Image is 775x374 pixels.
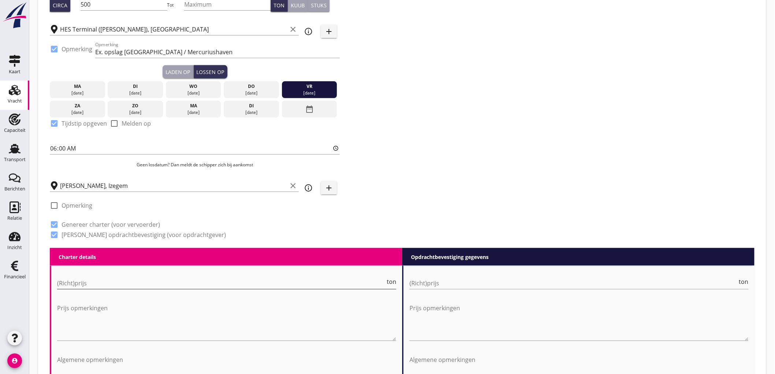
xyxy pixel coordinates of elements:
input: Opmerking [95,46,340,58]
label: [PERSON_NAME] opdrachtbevestiging (voor opdrachtgever) [62,231,226,238]
div: zo [110,103,161,109]
input: Laadplaats [60,23,287,35]
div: ma [52,83,103,90]
p: Geen losdatum? Dan meldt de schipper zich bij aankomst [50,162,340,168]
label: Melden op [122,120,151,127]
div: [DATE] [110,90,161,96]
span: ton [739,279,749,285]
div: Laden op [166,68,190,76]
input: (Richt)prijs [57,277,385,289]
div: wo [168,83,219,90]
div: Vracht [8,99,22,103]
div: [DATE] [168,109,219,116]
label: Genereer charter (voor vervoerder) [62,221,160,228]
input: (Richt)prijs [409,277,738,289]
div: Tot [167,2,184,8]
i: add [325,27,333,36]
div: [DATE] [168,90,219,96]
label: Opmerking [62,202,92,209]
div: ma [168,103,219,109]
i: clear [289,181,297,190]
div: Kaart [9,69,21,74]
div: [DATE] [226,90,277,96]
textarea: Prijs opmerkingen [57,302,396,341]
div: Inzicht [7,245,22,250]
div: Transport [4,157,26,162]
div: [DATE] [226,109,277,116]
img: logo-small.a267ee39.svg [1,2,28,29]
div: Berichten [4,186,25,191]
button: Lossen op [194,65,227,78]
div: Stuks [311,1,327,9]
div: Circa [53,1,67,9]
div: di [226,103,277,109]
i: account_circle [7,353,22,368]
input: Losplaats [60,180,287,192]
textarea: Prijs opmerkingen [409,302,749,341]
label: Opmerking [62,45,92,53]
div: [DATE] [110,109,161,116]
div: Ton [274,1,285,9]
div: Kuub [291,1,305,9]
div: Financieel [4,274,26,279]
label: Tijdstip opgeven [62,120,107,127]
div: za [52,103,103,109]
i: date_range [305,103,314,116]
i: clear [289,25,297,34]
div: vr [284,83,335,90]
div: Lossen op [197,68,225,76]
div: Relatie [7,216,22,221]
i: info_outline [304,27,313,36]
button: Laden op [163,65,194,78]
div: [DATE] [52,109,103,116]
div: di [110,83,161,90]
div: [DATE] [52,90,103,96]
div: do [226,83,277,90]
span: ton [387,279,396,285]
div: [DATE] [284,90,335,96]
div: Capaciteit [4,128,26,133]
i: info_outline [304,184,313,192]
i: add [325,184,333,192]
